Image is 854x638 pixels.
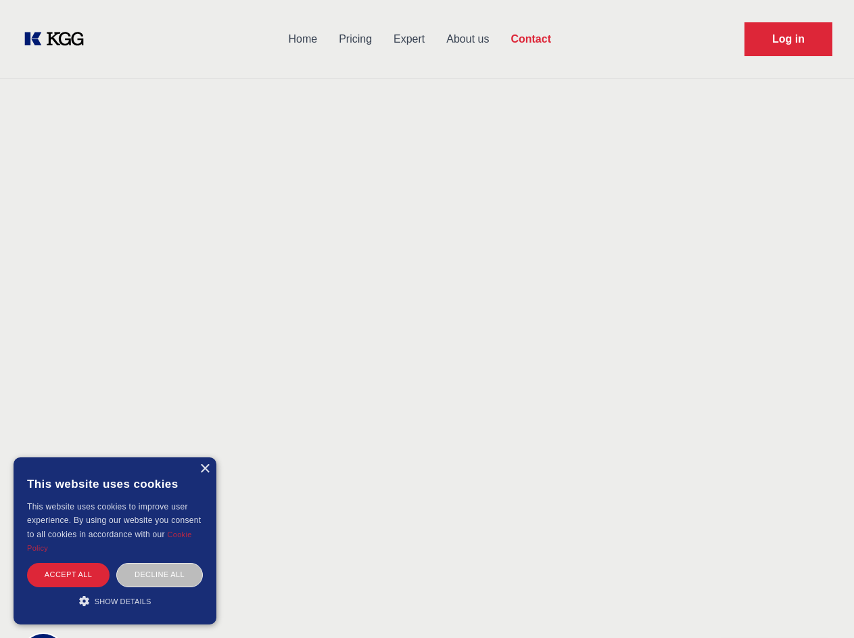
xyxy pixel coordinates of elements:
iframe: Chat Widget [786,573,854,638]
span: This website uses cookies to improve user experience. By using our website you consent to all coo... [27,502,201,539]
a: Request Demo [744,22,832,56]
a: Contact [500,22,562,57]
a: Home [277,22,328,57]
div: Show details [27,594,203,608]
div: Decline all [116,563,203,587]
a: About us [435,22,500,57]
div: This website uses cookies [27,468,203,500]
a: Cookie Policy [27,530,192,552]
a: KOL Knowledge Platform: Talk to Key External Experts (KEE) [22,28,95,50]
div: Accept all [27,563,110,587]
a: Expert [383,22,435,57]
a: Pricing [328,22,383,57]
span: Show details [95,597,151,606]
div: Close [199,464,210,474]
